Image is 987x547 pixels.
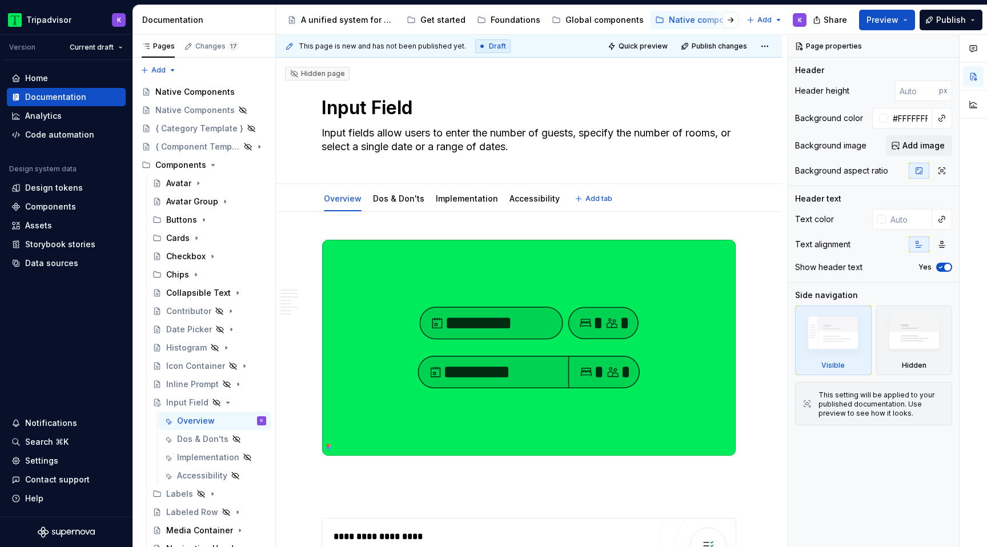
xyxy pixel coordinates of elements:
button: Publish changes [677,38,752,54]
div: Data sources [25,258,78,269]
p: px [939,86,948,95]
a: Accessibility [159,466,271,485]
div: Version [9,43,35,52]
div: Date Picker [166,324,212,335]
button: Search ⌘K [7,433,126,451]
div: Hidden [876,305,953,375]
div: Contributor [166,305,211,317]
div: { Category Template } [155,123,243,134]
div: Hidden [902,361,926,370]
textarea: Input Field [319,94,734,122]
a: Avatar Group [148,192,271,211]
a: Input Field [148,393,271,412]
div: Text color [795,214,834,225]
div: Chips [166,269,189,280]
a: Native components [651,11,752,29]
a: A unified system for every journey. [283,11,400,29]
span: Add [757,15,772,25]
div: Code automation [25,129,94,140]
div: Home [25,73,48,84]
a: Code automation [7,126,126,144]
div: Show header text [795,262,862,273]
div: Avatar [166,178,191,189]
div: Implementation [177,452,239,463]
a: Media Container [148,521,271,540]
div: Visible [821,361,845,370]
div: Documentation [25,91,86,103]
div: Buttons [166,214,197,226]
span: Add image [902,140,945,151]
button: Add tab [571,191,617,207]
div: K [798,15,802,25]
div: Get started [420,14,466,26]
div: Native components [669,14,747,26]
div: Inline Prompt [166,379,219,390]
div: Background image [795,140,866,151]
div: Native Components [155,104,235,116]
input: Auto [888,108,932,128]
div: Assets [25,220,52,231]
div: Pages [142,42,175,51]
div: Global components [565,14,644,26]
div: Overview [177,415,215,427]
a: Native Components [137,101,271,119]
div: Accessibility [177,470,227,481]
div: Dos & Don'ts [368,186,429,210]
button: TripadvisorK [2,7,130,32]
div: Dos & Don'ts [177,433,228,445]
div: Contact support [25,474,90,485]
div: Changes [195,42,239,51]
span: 17 [228,42,239,51]
a: Icon Container [148,357,271,375]
span: Preview [866,14,898,26]
div: Documentation [142,14,271,26]
a: OverviewK [159,412,271,430]
a: Overview [324,194,362,203]
div: Input Field [166,397,208,408]
div: Header text [795,193,841,204]
a: Settings [7,452,126,470]
a: Home [7,69,126,87]
a: Assets [7,216,126,235]
div: Foundations [491,14,540,26]
a: Inline Prompt [148,375,271,393]
span: Draft [489,42,506,51]
a: Foundations [472,11,545,29]
div: Settings [25,455,58,466]
div: Storybook stories [25,239,95,250]
textarea: Input fields allow users to enter the number of guests, specify the number of rooms, or select a ... [319,124,734,156]
div: Page tree [283,9,741,31]
div: Labeled Row [166,506,218,518]
span: Share [824,14,847,26]
div: K [117,15,121,25]
div: Accessibility [505,186,564,210]
span: Add tab [585,194,612,203]
a: Implementation [436,194,498,203]
a: Storybook stories [7,235,126,254]
button: Help [7,489,126,508]
div: { Component Template } [155,141,240,152]
div: Components [155,159,206,171]
div: Visible [795,305,872,375]
a: Contributor [148,302,271,320]
span: Quick preview [619,42,668,51]
a: Native Components [137,83,271,101]
div: This setting will be applied to your published documentation. Use preview to see how it looks. [819,391,945,418]
div: Search ⌘K [25,436,69,448]
a: Checkbox [148,247,271,266]
a: Analytics [7,107,126,125]
div: Header [795,65,824,76]
div: Collapsible Text [166,287,231,299]
div: Analytics [25,110,62,122]
a: { Category Template } [137,119,271,138]
div: Chips [148,266,271,284]
a: Documentation [7,88,126,106]
div: Overview [319,186,366,210]
div: Labels [148,485,271,503]
div: Avatar Group [166,196,218,207]
input: Auto [895,81,939,101]
div: Help [25,493,43,504]
div: A unified system for every journey. [301,14,395,26]
button: Quick preview [604,38,673,54]
div: Side navigation [795,289,858,301]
